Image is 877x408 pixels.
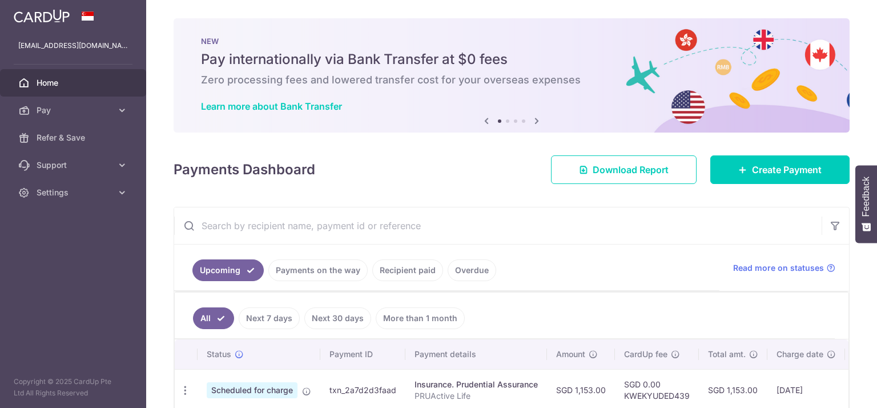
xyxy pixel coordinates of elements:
[551,155,697,184] a: Download Report
[708,349,746,360] span: Total amt.
[37,132,112,143] span: Refer & Save
[207,349,231,360] span: Status
[207,382,297,398] span: Scheduled for charge
[372,259,443,281] a: Recipient paid
[405,339,547,369] th: Payment details
[193,307,234,329] a: All
[174,18,850,133] img: Bank transfer banner
[593,163,669,177] span: Download Report
[624,349,667,360] span: CardUp fee
[304,307,371,329] a: Next 30 days
[415,390,538,402] p: PRUActive Life
[415,379,538,390] div: Insurance. Prudential Assurance
[710,155,850,184] a: Create Payment
[37,77,112,89] span: Home
[37,105,112,116] span: Pay
[201,101,342,112] a: Learn more about Bank Transfer
[320,339,405,369] th: Payment ID
[733,262,835,274] a: Read more on statuses
[18,40,128,51] p: [EMAIL_ADDRESS][DOMAIN_NAME]
[201,50,822,69] h5: Pay internationally via Bank Transfer at $0 fees
[174,207,822,244] input: Search by recipient name, payment id or reference
[861,177,871,217] span: Feedback
[268,259,368,281] a: Payments on the way
[201,73,822,87] h6: Zero processing fees and lowered transfer cost for your overseas expenses
[733,262,824,274] span: Read more on statuses
[752,163,822,177] span: Create Payment
[376,307,465,329] a: More than 1 month
[14,9,70,23] img: CardUp
[777,349,823,360] span: Charge date
[192,259,264,281] a: Upcoming
[448,259,496,281] a: Overdue
[174,159,315,180] h4: Payments Dashboard
[239,307,300,329] a: Next 7 days
[201,37,822,46] p: NEW
[855,165,877,243] button: Feedback - Show survey
[556,349,585,360] span: Amount
[37,187,112,198] span: Settings
[37,159,112,171] span: Support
